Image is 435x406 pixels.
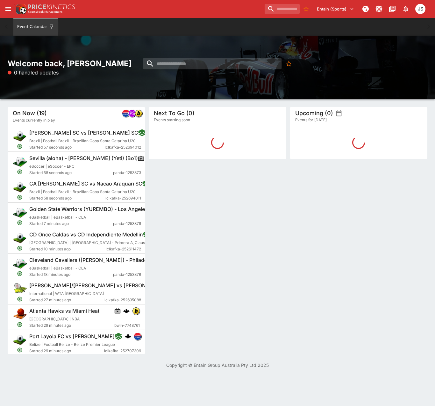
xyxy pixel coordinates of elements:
div: cerberus [125,333,131,339]
svg: Open [17,194,23,200]
img: logo-cerberus.svg [125,333,131,339]
div: cerberus [123,308,130,314]
img: basketball.png [13,307,27,321]
svg: Open [17,220,23,226]
span: Started 29 minutes ago [29,348,104,354]
span: International | WTA [GEOGRAPHIC_DATA] [29,291,104,296]
h5: Upcoming (0) [295,109,333,117]
svg: Open [17,347,23,353]
span: Events currently in play [13,117,55,123]
div: lclkafka [134,332,141,340]
span: lclkafka-252694011 [105,195,141,201]
h6: CA [PERSON_NAME] SC vs Nacao Araquari SC [29,180,142,187]
button: Notifications [400,3,411,15]
p: 0 handled updates [8,69,59,76]
button: Toggle light/dark mode [373,3,385,15]
img: soccer.png [13,180,27,194]
img: Sportsbook Management [28,10,62,13]
div: John Seaton [415,4,425,14]
img: esports.png [13,154,27,168]
button: open drawer [3,3,14,15]
img: logo-cerberus.svg [123,308,130,314]
button: No Bookmarks [301,4,311,14]
div: lclkafka [122,109,130,117]
input: search [143,58,282,69]
img: tennis.png [13,282,27,296]
button: John Seaton [413,2,427,16]
h2: Welcome back, [PERSON_NAME] [8,59,145,68]
button: NOT Connected to PK [360,3,371,15]
h6: [PERSON_NAME] SC vs [PERSON_NAME] SC [29,129,138,136]
button: Select Tenant [313,4,358,14]
span: Started 27 minutes ago [29,297,104,303]
span: panda-1253873 [113,170,141,176]
div: bwin [135,109,142,117]
svg: Open [17,169,23,175]
h6: CD Once Caldas vs CD Independiente Medellin [29,231,143,238]
span: Events starting soon [154,117,190,123]
button: Event Calendar [13,18,58,36]
button: Documentation [387,3,398,15]
img: soccer.png [13,231,27,245]
h6: Atlanta Hawks vs Miami Heat [29,308,99,314]
img: lclkafka.png [134,333,141,340]
span: Started 57 seconds ago [29,144,105,150]
span: [GEOGRAPHIC_DATA] | NBA [29,317,80,321]
h5: Next To Go (0) [154,109,195,117]
img: soccer.png [13,332,27,346]
svg: Open [17,322,23,327]
span: Events for [DATE] [295,117,327,123]
span: Started 7 minutes ago [29,220,113,227]
div: bwin [132,307,140,315]
span: lclkafka-252695088 [104,297,141,303]
span: Started 29 minutes ago [29,322,114,329]
img: pandascore.png [129,110,136,117]
span: eBasketball | eBasketball - CLA [29,266,86,270]
span: panda-1253879 [113,220,141,227]
svg: Open [17,296,23,302]
span: Started 58 seconds ago [29,195,105,201]
svg: Open [17,271,23,276]
h6: Golden State Warriors (YUREMBO) - Los Angeles Clippers (Skarn) (Bo1) [29,206,202,213]
span: lclkafka-252611472 [106,246,141,252]
svg: Open [17,143,23,149]
img: esports.png [13,256,27,270]
h6: Port Layola FC vs [PERSON_NAME] [29,333,115,340]
h5: On Now (19) [13,109,47,117]
img: PriceKinetics Logo [14,3,27,15]
span: Started 18 minutes ago [29,271,113,278]
span: eSoccer | eSoccer - EPC [29,164,75,169]
svg: Open [17,245,23,251]
span: Started 58 seconds ago [29,170,113,176]
span: Brazil | Football Brazil - Brazilian Copa Santa Catarina U20 [29,138,136,143]
span: Belize | Football Belize - Belize Premier League [29,342,115,347]
h6: [PERSON_NAME]/[PERSON_NAME] vs [PERSON_NAME]/[PERSON_NAME] [29,282,210,289]
button: No Bookmarks [283,58,295,69]
span: [GEOGRAPHIC_DATA] | [GEOGRAPHIC_DATA] - Primera A, Clausura [29,240,151,245]
img: bwin.png [132,307,139,314]
span: Brazil | Football Brazil - Brazilian Copa Santa Catarina U20 [29,189,136,194]
img: PriceKinetics [28,4,75,9]
h6: Cleveland Cavaliers ([PERSON_NAME]) - Philadelphia 76ers (Tryku) (Bo1) [29,257,206,263]
button: settings [336,110,342,116]
span: lclkafka-252694012 [105,144,141,150]
img: lclkafka.png [122,110,129,117]
span: lclkafka-252707309 [104,348,141,354]
h6: Sevilla (aloha) - [PERSON_NAME] (Yeti) (Bo1) [29,155,138,162]
span: bwin-7748761 [114,322,140,329]
img: soccer.png [13,129,27,143]
span: Started 10 minutes ago [29,246,106,252]
img: esports.png [13,205,27,219]
span: eBasketball | eBasketball - CLA [29,215,86,220]
img: bwin.png [135,110,142,117]
input: search [265,4,300,14]
div: pandascore [128,109,136,117]
span: panda-1253876 [113,271,141,278]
